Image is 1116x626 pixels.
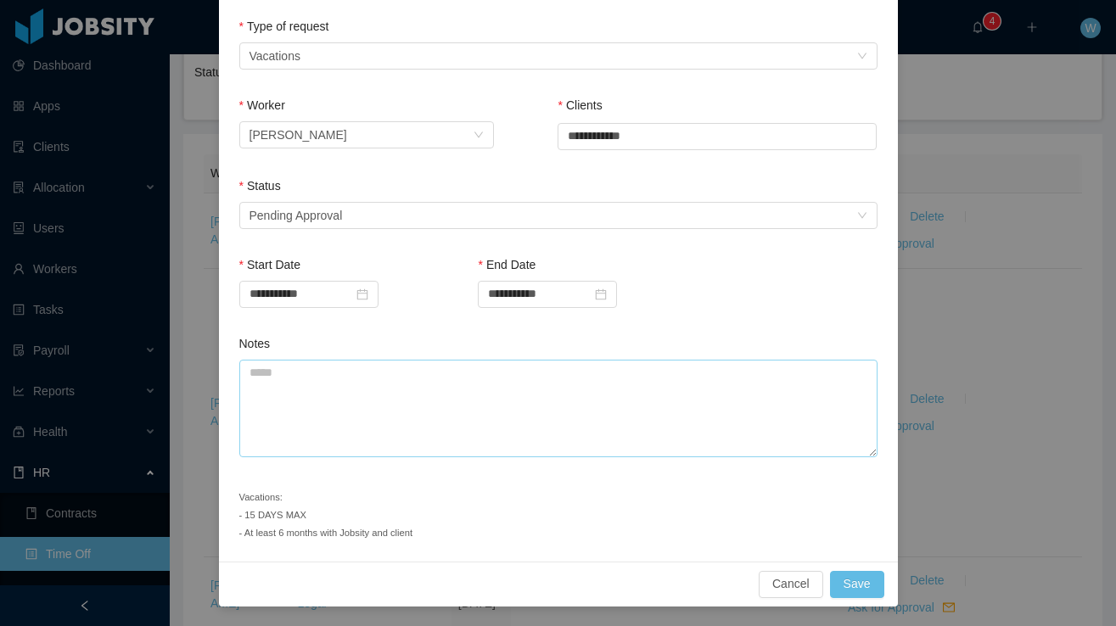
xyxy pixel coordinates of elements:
button: Cancel [759,571,823,598]
i: icon: calendar [356,288,368,300]
textarea: Notes [239,360,878,457]
label: Clients [558,98,602,112]
i: icon: calendar [595,288,607,300]
label: Type of request [239,20,329,33]
div: Pending Approval [250,203,343,228]
small: Vacations: - 15 DAYS MAX - At least 6 months with Jobsity and client [239,492,413,538]
label: Start Date [239,258,300,271]
div: Alexander Quiceno [250,122,347,148]
label: Notes [239,337,271,350]
div: Vacations [250,43,300,69]
label: End Date [478,258,536,271]
button: Save [830,571,884,598]
label: Worker [239,98,285,112]
label: Status [239,179,281,193]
